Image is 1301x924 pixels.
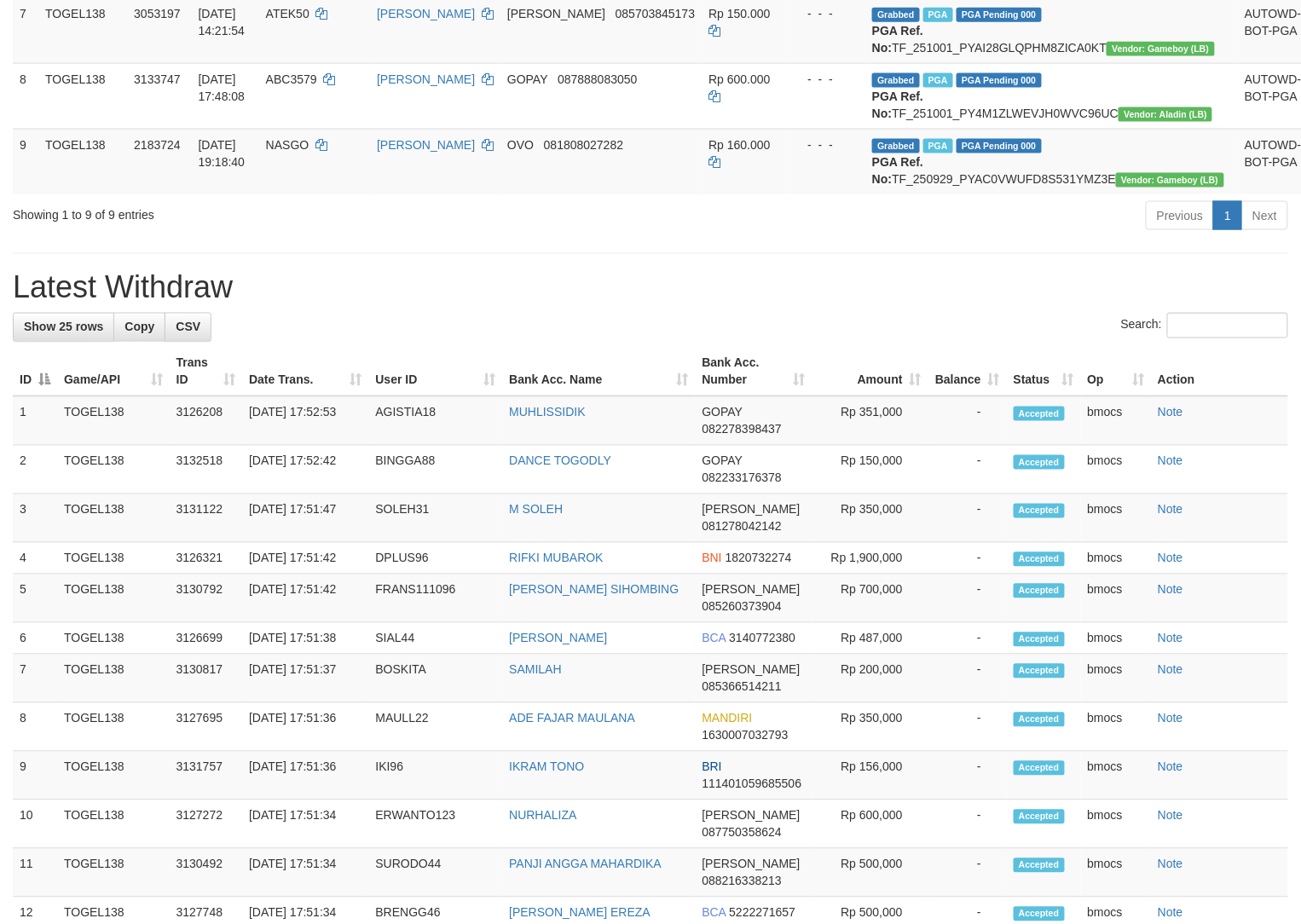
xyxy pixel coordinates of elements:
span: Accepted [1014,504,1065,518]
a: Copy [113,313,165,342]
a: IKRAM TONO [509,760,584,774]
a: Note [1158,906,1183,920]
a: DANCE TOGODLY [509,454,611,468]
td: bmocs [1081,446,1152,494]
a: 1 [1213,201,1242,230]
a: [PERSON_NAME] SIHOMBING [509,583,679,597]
td: bmocs [1081,543,1152,575]
span: Rp 600.000 [708,72,770,86]
span: ATEK50 [266,7,309,20]
span: Copy 085260373904 to clipboard [703,600,782,614]
span: OVO [507,138,534,152]
td: DPLUS96 [368,543,502,575]
a: MUHLISSIDIK [509,406,585,419]
b: PGA Ref. No: [872,24,923,55]
span: Marked by bmocs [923,8,953,22]
span: Accepted [1014,858,1065,873]
td: Rp 600,000 [812,800,928,849]
td: bmocs [1081,575,1152,623]
span: Grabbed [872,139,920,153]
td: Rp 200,000 [812,655,928,703]
div: - - - [794,71,859,88]
span: Grabbed [872,73,920,88]
th: Bank Acc. Number: activate to sort column ascending [696,348,812,396]
th: Op: activate to sort column ascending [1081,348,1152,396]
b: PGA Ref. No: [872,90,923,120]
span: PGA Pending [957,8,1042,22]
a: CSV [165,313,211,342]
td: FRANS111096 [368,575,502,623]
a: NURHALIZA [509,809,576,823]
span: [PERSON_NAME] [703,809,801,823]
a: Note [1158,712,1183,725]
a: Note [1158,663,1183,677]
td: AGISTIA18 [368,396,502,446]
a: Note [1158,406,1183,419]
span: 3053197 [134,7,181,20]
span: Copy 1820732274 to clipboard [726,552,792,565]
span: Accepted [1014,455,1065,470]
span: Copy 3140772380 to clipboard [729,632,795,645]
a: RIFKI MUBAROK [509,552,603,565]
span: Accepted [1014,584,1065,598]
td: - [928,655,1007,703]
span: GOPAY [507,72,547,86]
span: ABC3579 [266,72,317,86]
th: Status: activate to sort column ascending [1007,348,1081,396]
td: bmocs [1081,752,1152,800]
span: MANDIRI [703,712,753,725]
input: Search: [1167,313,1288,338]
span: Copy 087888083050 to clipboard [558,72,637,86]
span: Vendor URL: https://dashboard.q2checkout.com/secure [1116,173,1223,188]
td: bmocs [1081,800,1152,849]
td: - [928,703,1007,752]
td: Rp 700,000 [812,575,928,623]
a: M SOLEH [509,503,563,517]
a: Previous [1146,201,1214,230]
span: Marked by bmocs [923,139,953,153]
div: - - - [794,136,859,153]
td: Rp 350,000 [812,494,928,543]
span: Copy 081808027282 to clipboard [544,138,623,152]
span: Copy 082233176378 to clipboard [703,471,782,485]
span: [DATE] 19:18:40 [199,138,246,169]
div: Showing 1 to 9 of 9 entries [13,199,529,223]
span: Copy 111401059685506 to clipboard [703,777,802,791]
b: PGA Ref. No: [872,155,923,186]
a: Next [1241,201,1288,230]
span: Copy 085703845173 to clipboard [616,7,695,20]
span: Vendor URL: https://dashboard.q2checkout.com/secure [1107,42,1214,56]
a: ADE FAJAR MAULANA [509,712,635,725]
a: PANJI ANGGA MAHARDIKA [509,858,662,871]
span: [PERSON_NAME] [703,583,801,597]
span: Accepted [1014,407,1065,421]
td: TF_251001_PY4M1ZLWEVJH0WVC96UC [865,63,1238,129]
td: bmocs [1081,396,1152,446]
span: PGA Pending [957,73,1042,88]
td: - [928,849,1007,898]
td: - [928,623,1007,655]
td: TOGEL138 [38,63,127,129]
span: Accepted [1014,552,1065,567]
span: 3133747 [134,72,181,86]
td: bmocs [1081,494,1152,543]
a: [PERSON_NAME] [377,7,475,20]
span: Copy 5222271657 to clipboard [729,906,795,920]
a: [PERSON_NAME] [377,72,475,86]
span: BRI [703,760,722,774]
td: Rp 351,000 [812,396,928,446]
td: Rp 487,000 [812,623,928,655]
span: [DATE] 14:21:54 [199,7,246,38]
a: [PERSON_NAME] [377,138,475,152]
span: Rp 150.000 [708,7,770,20]
td: Rp 1,900,000 [812,543,928,575]
span: [PERSON_NAME] [703,858,801,871]
div: - - - [794,5,859,22]
span: Accepted [1014,632,1065,647]
span: [PERSON_NAME] [703,503,801,517]
td: SIAL44 [368,623,502,655]
td: - [928,800,1007,849]
span: BCA [703,632,726,645]
span: Vendor URL: https://dashboard.q2checkout.com/secure [1119,107,1212,122]
span: GOPAY [703,406,743,419]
